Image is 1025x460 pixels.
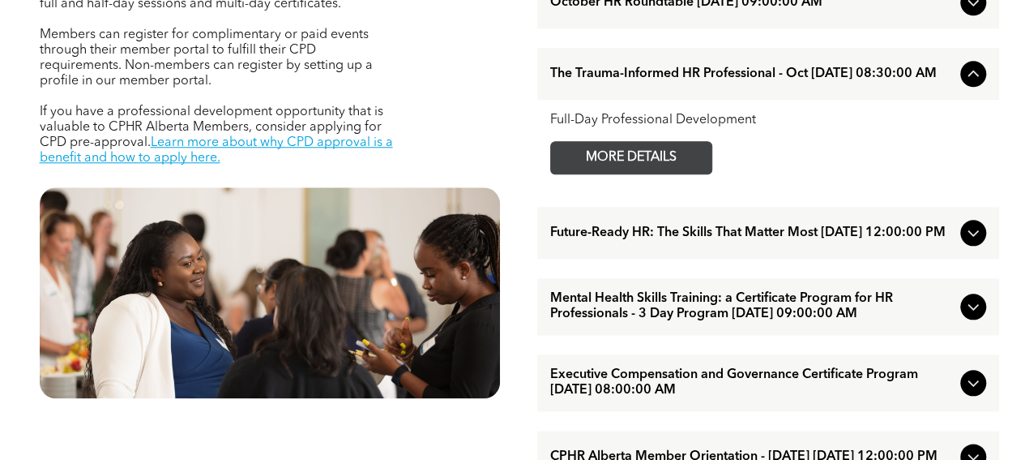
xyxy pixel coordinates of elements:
[550,368,954,398] span: Executive Compensation and Governance Certificate Program [DATE] 08:00:00 AM
[550,226,954,241] span: Future-Ready HR: The Skills That Matter Most [DATE] 12:00:00 PM
[550,113,986,128] div: Full-Day Professional Development
[567,142,695,174] span: MORE DETAILS
[40,28,373,88] span: Members can register for complimentary or paid events through their member portal to fulfill thei...
[40,136,393,165] a: Learn more about why CPD approval is a benefit and how to apply here.
[550,291,954,322] span: Mental Health Skills Training: a Certificate Program for HR Professionals - 3 Day Program [DATE] ...
[550,67,954,82] span: The Trauma-Informed HR Professional - Oct [DATE] 08:30:00 AM
[550,141,712,174] a: MORE DETAILS
[40,105,383,149] span: If you have a professional development opportunity that is valuable to CPHR Alberta Members, cons...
